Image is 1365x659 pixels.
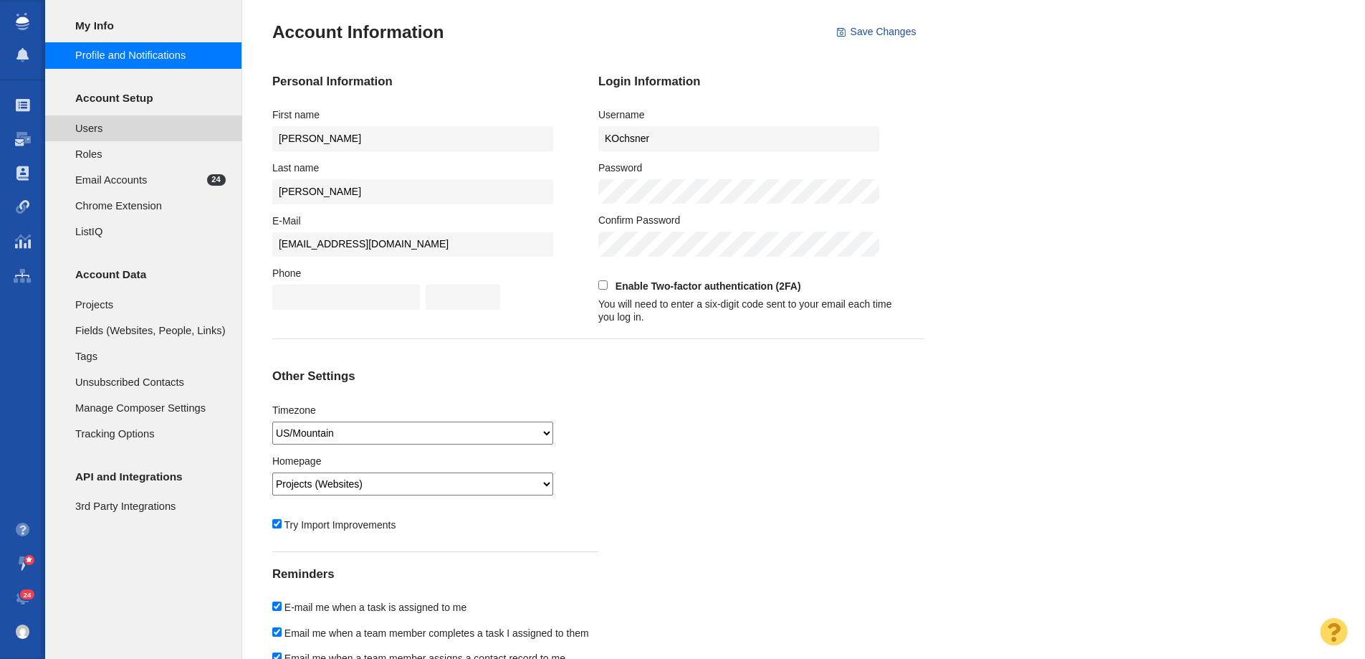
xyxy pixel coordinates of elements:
[75,297,226,313] span: Projects
[16,13,29,30] img: buzzstream_logo_iconsimple.png
[75,349,226,364] span: Tags
[598,161,642,174] label: Password
[598,108,645,121] label: Username
[75,172,207,188] span: Email Accounts
[272,108,320,121] label: First name
[272,602,282,611] input: E-mail me when a task is assigned to me
[20,589,35,600] span: 24
[284,627,589,639] span: Email me when a team member completes a task I assigned to them
[284,519,396,531] span: Try Import Improvements
[207,174,226,186] span: 24
[75,224,226,240] span: ListIQ
[272,455,322,468] label: Homepage
[75,426,226,442] span: Tracking Options
[75,400,226,416] span: Manage Composer Settings
[284,602,466,613] span: E-mail me when a task is assigned to me
[272,627,282,637] input: Email me when a team member completes a task I assigned to them
[272,404,316,417] label: Timezone
[16,625,30,639] img: c9363fb76f5993e53bff3b340d5c230a
[616,280,801,292] strong: Enable Two-factor authentication (2FA)
[75,323,226,338] span: Fields (Websites, People, Links)
[75,120,226,136] span: Users
[75,498,226,514] span: 3rd Party Integrations
[272,567,703,582] h4: Reminders
[75,374,226,390] span: Unsubscribed Contacts
[598,280,608,290] input: Enable Two-factor authentication (2FA)
[272,22,444,42] h3: Account Information
[272,75,568,89] h4: Personal Information
[272,214,301,227] label: E-Mail
[75,198,226,214] span: Chrome Extension
[598,214,680,227] label: Confirm Password
[75,146,226,162] span: Roles
[75,47,226,63] span: Profile and Notifications
[272,519,282,528] input: Try Import Improvements
[828,20,924,44] button: Save Changes
[598,75,894,89] h4: Login Information
[272,161,319,174] label: Last name
[272,369,568,384] h4: Other Settings
[272,267,301,280] label: Phone
[598,298,892,323] span: You will need to enter a six-digit code sent to your email each time you log in.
